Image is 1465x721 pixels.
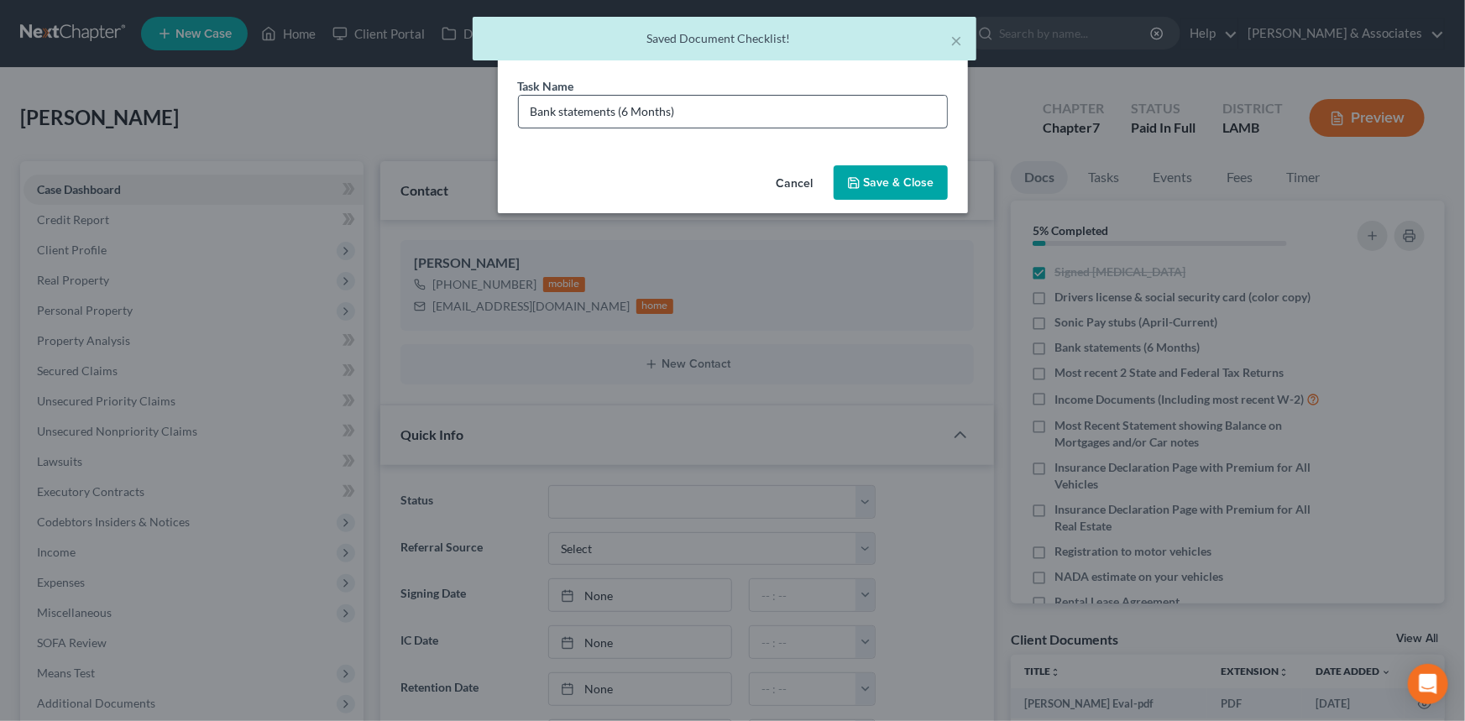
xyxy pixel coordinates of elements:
div: Saved Document Checklist! [486,30,963,47]
input: Enter document description.. [519,96,947,128]
button: Save & Close [834,165,948,201]
div: Open Intercom Messenger [1408,664,1448,704]
span: Task Name [518,79,574,93]
button: × [951,30,963,50]
button: Cancel [763,167,827,201]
